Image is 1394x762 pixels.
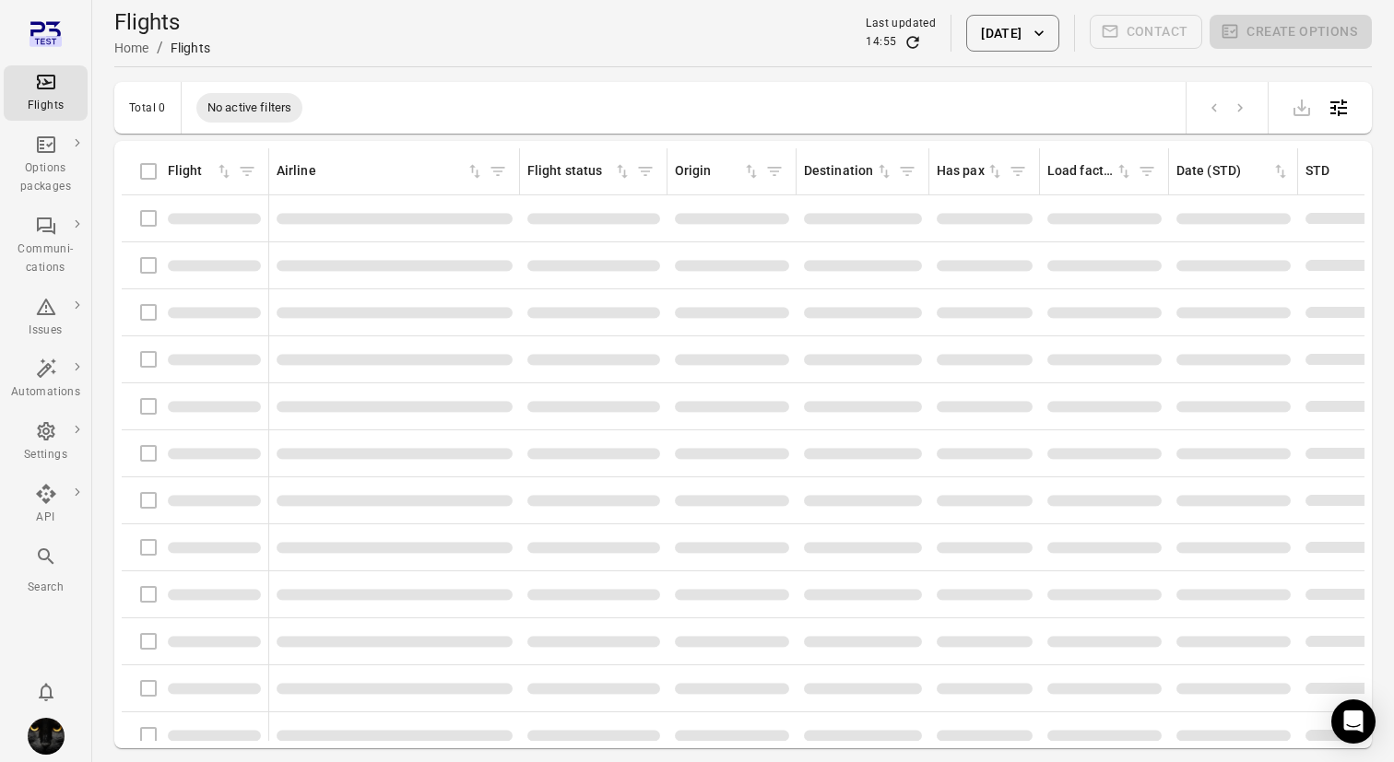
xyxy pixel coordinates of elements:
div: Sort by origin in ascending order [675,161,761,182]
div: Sort by destination in ascending order [804,161,893,182]
div: Communi-cations [11,240,80,277]
div: Sort by has pax in ascending order [937,161,1004,182]
div: Sort by date (STD) in ascending order [1176,161,1290,182]
div: 14:55 [866,33,896,52]
h1: Flights [114,7,210,37]
span: Filter by flight status [632,158,659,185]
nav: pagination navigation [1201,96,1253,120]
div: Automations [11,383,80,402]
div: Total 0 [129,101,166,114]
nav: Breadcrumbs [114,37,210,59]
span: Filter by destination [893,158,921,185]
span: Filter by airline [484,158,512,185]
button: Refresh data [904,33,922,52]
li: / [157,37,163,59]
div: Open Intercom Messenger [1331,699,1376,744]
a: Issues [4,290,88,346]
div: Last updated [866,15,936,33]
a: Automations [4,352,88,407]
div: Sort by load factor in ascending order [1047,161,1133,182]
a: Settings [4,415,88,470]
div: Issues [11,322,80,340]
div: Settings [11,446,80,464]
a: Flights [4,65,88,121]
button: Iris [20,710,72,762]
span: Filter by origin [761,158,788,185]
div: Flights [171,39,210,57]
span: Filter by flight [233,158,261,185]
div: Sort by flight in ascending order [168,161,233,182]
span: Filter by load factor [1133,158,1161,185]
img: images [28,718,65,755]
div: Search [11,579,80,597]
button: Search [4,540,88,602]
button: [DATE] [966,15,1058,52]
button: Open table configuration [1320,89,1357,126]
span: Please make a selection to create an option package [1210,15,1372,52]
span: Please make a selection to export [1283,98,1320,115]
div: Sort by flight status in ascending order [527,161,632,182]
div: Sort by STD in ascending order [1305,161,1391,182]
span: Please make a selection to create communications [1090,15,1203,52]
span: Filter by has pax [1004,158,1032,185]
div: Options packages [11,159,80,196]
div: API [11,509,80,527]
a: Home [114,41,149,55]
a: Options packages [4,128,88,202]
a: Communi-cations [4,209,88,283]
span: No active filters [196,99,303,117]
button: Notifications [28,674,65,710]
div: Flights [11,97,80,115]
div: Sort by airline in ascending order [277,161,484,182]
a: API [4,477,88,533]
